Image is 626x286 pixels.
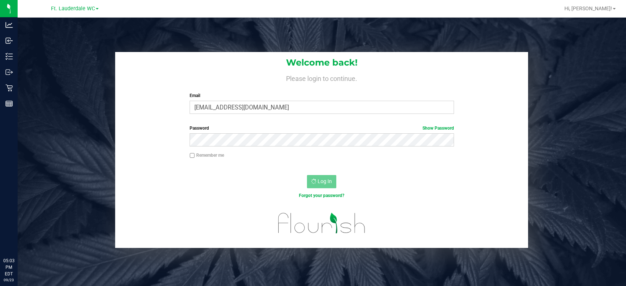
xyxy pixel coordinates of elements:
a: Show Password [422,126,454,131]
span: Ft. Lauderdale WC [51,5,95,12]
label: Email [190,92,454,99]
span: Password [190,126,209,131]
label: Remember me [190,152,224,159]
inline-svg: Outbound [6,68,13,76]
a: Forgot your password? [299,193,344,198]
button: Log In [307,175,336,188]
iframe: Resource center unread badge [22,226,30,235]
inline-svg: Reports [6,100,13,107]
input: Remember me [190,153,195,158]
h4: Please login to continue. [115,73,528,82]
inline-svg: Inventory [6,53,13,60]
inline-svg: Inbound [6,37,13,44]
h1: Welcome back! [115,58,528,67]
iframe: Resource center [7,227,29,249]
img: flourish_logo.svg [270,207,373,240]
inline-svg: Retail [6,84,13,92]
inline-svg: Analytics [6,21,13,29]
span: Hi, [PERSON_NAME]! [564,5,612,11]
p: 05:03 PM EDT [3,257,14,277]
p: 09/23 [3,277,14,283]
span: Log In [318,178,332,184]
